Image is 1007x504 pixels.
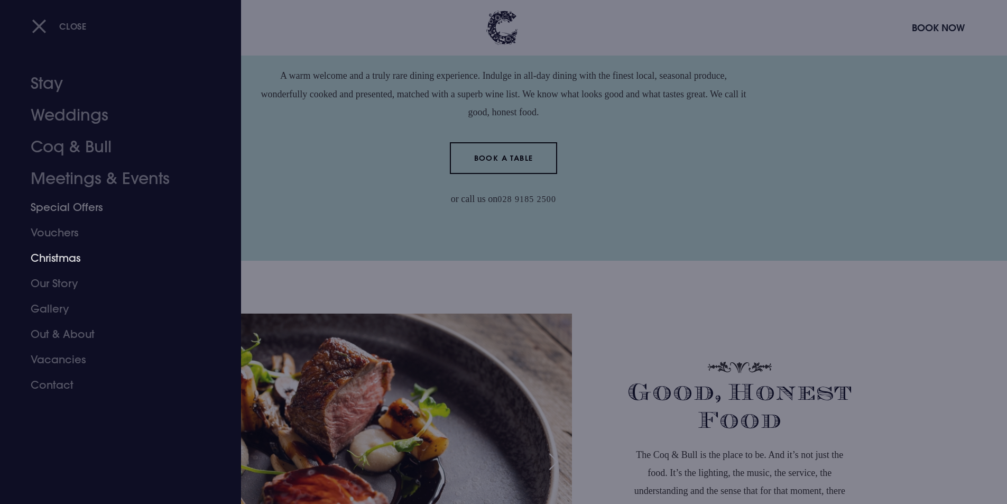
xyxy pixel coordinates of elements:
a: Stay [31,68,198,99]
a: Contact [31,372,198,398]
a: Special Offers [31,195,198,220]
span: Close [59,21,87,32]
a: Coq & Bull [31,131,198,163]
button: Close [32,15,87,37]
a: Out & About [31,322,198,347]
a: Our Story [31,271,198,296]
a: Christmas [31,245,198,271]
a: Gallery [31,296,198,322]
a: Meetings & Events [31,163,198,195]
a: Vouchers [31,220,198,245]
a: Weddings [31,99,198,131]
a: Vacancies [31,347,198,372]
